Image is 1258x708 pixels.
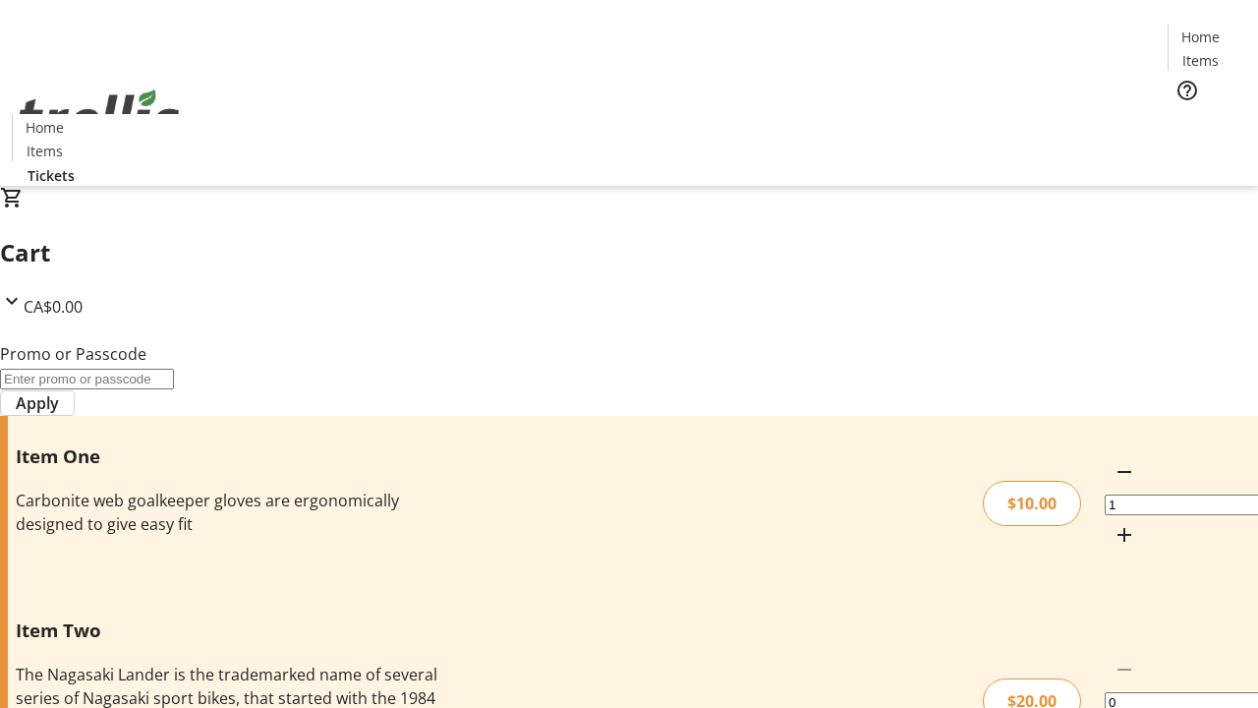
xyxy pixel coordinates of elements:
a: Home [13,117,76,138]
span: Items [1182,50,1219,71]
span: Apply [16,391,59,415]
h3: Item One [16,442,445,470]
img: Orient E2E Organization Zk2cuvdVaT's Logo [12,68,187,166]
button: Help [1168,71,1207,110]
a: Tickets [1168,114,1246,135]
span: Home [26,117,64,138]
h3: Item Two [16,617,445,644]
a: Home [1169,27,1231,47]
a: Tickets [12,165,90,186]
button: Increment by one [1105,515,1144,555]
a: Items [1169,50,1231,71]
span: Tickets [1183,114,1230,135]
span: Items [27,141,63,161]
div: Carbonite web goalkeeper gloves are ergonomically designed to give easy fit [16,489,445,536]
button: Decrement by one [1105,452,1144,492]
div: $10.00 [983,481,1081,526]
span: Tickets [28,165,75,186]
span: Home [1181,27,1220,47]
span: CA$0.00 [24,296,83,318]
a: Items [13,141,76,161]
